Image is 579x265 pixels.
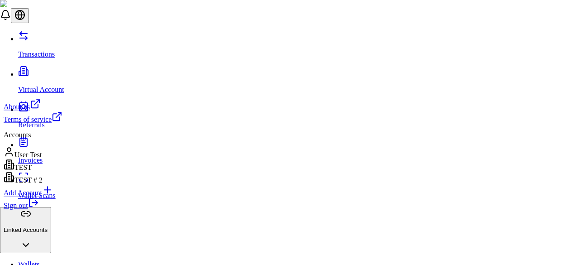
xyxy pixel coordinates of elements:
p: Accounts [4,131,62,139]
a: Terms of service [4,111,62,124]
a: Add Account [4,184,62,197]
a: About us [4,98,62,111]
div: User Test [4,146,62,159]
div: TEST # 2 [4,172,62,184]
a: Sign out [4,202,39,209]
div: TEST [4,159,62,172]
